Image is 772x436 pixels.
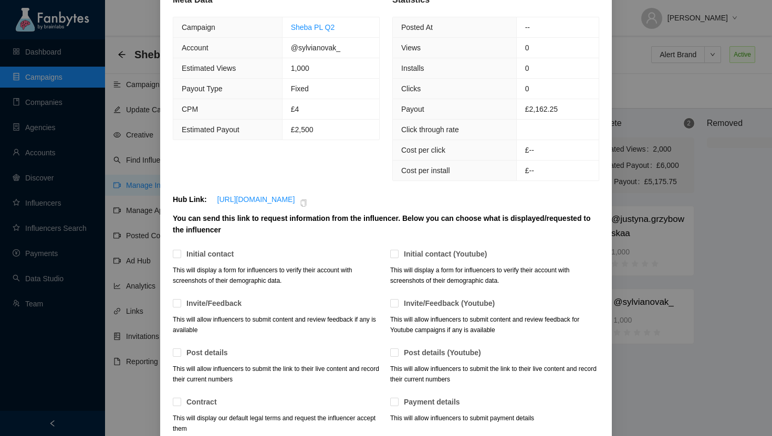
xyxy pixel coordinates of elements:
[401,64,424,72] span: Installs
[401,166,450,175] span: Cost per install
[186,347,228,358] p: Post details
[300,194,307,212] span: copy
[401,105,424,113] span: Payout
[404,396,460,408] p: Payment details
[291,44,340,52] span: @sylvianovak_
[525,105,558,113] span: £2,162.25
[173,194,207,212] p: Hub Link:
[390,314,599,335] p: This will allow influencers to submit content and review feedback for Youtube campaigns if any is...
[182,84,223,93] span: Payout Type
[182,44,208,52] span: Account
[186,297,242,309] p: Invite/Feedback
[182,23,215,31] span: Campaign
[173,265,382,286] p: This will display a form for influencers to verify their account with screenshots of their demogr...
[525,166,534,175] span: £--
[401,23,433,31] span: Posted At
[401,146,445,154] span: Cost per click
[173,212,599,236] p: You can send this link to request information from the influencer. Below you can choose what is d...
[390,413,599,423] p: This will allow influencers to submit payment details
[173,364,382,385] p: This will allow influencers to submit the link to their live content and record their current num...
[217,195,295,204] a: [URL][DOMAIN_NAME]
[401,84,421,93] span: Clicks
[182,105,198,113] span: CPM
[182,64,236,72] span: Estimated Views
[291,23,335,31] a: Sheba PL Q2
[173,413,382,434] p: This will display our default legal terms and request the influencer accept them
[525,64,529,72] span: 0
[186,248,234,260] p: Initial contact
[525,23,530,31] span: --
[401,125,459,134] span: Click through rate
[390,364,599,385] p: This will allow influencers to submit the link to their live content and record their current num...
[291,125,314,134] span: £2,500
[404,347,481,358] p: Post details (Youtube)
[525,84,529,93] span: 0
[182,125,239,134] span: Estimated Payout
[186,396,217,408] p: Contract
[390,265,599,286] p: This will display a form for influencers to verify their account with screenshots of their demogr...
[401,44,421,52] span: Views
[404,297,495,309] p: Invite/Feedback (Youtube)
[291,84,309,93] span: Fixed
[173,314,382,335] p: This will allow influencers to submit content and review feedback if any is available
[525,146,534,154] span: £--
[525,44,529,52] span: 0
[291,64,309,72] span: 1,000
[291,105,299,113] span: £4
[404,248,487,260] p: Initial contact (Youtube)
